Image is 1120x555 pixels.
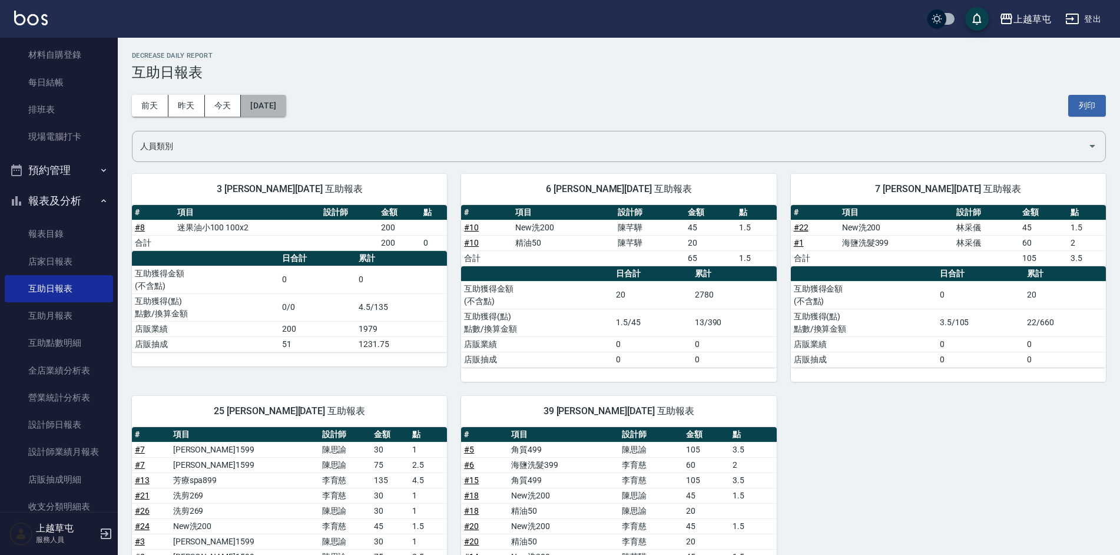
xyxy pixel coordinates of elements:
a: 現場電腦打卡 [5,123,113,150]
td: 林采儀 [953,220,1019,235]
a: 營業統計分析表 [5,384,113,411]
td: 3.5 [1068,250,1106,266]
th: # [132,427,170,442]
td: 0 [692,336,777,352]
td: 陳思諭 [619,442,683,457]
a: #26 [135,506,150,516]
td: 45 [683,518,730,534]
td: 45 [685,220,736,235]
td: 0 [356,266,447,293]
button: Open [1083,137,1102,156]
a: #8 [135,223,145,232]
td: New洗200 [170,518,319,534]
a: 設計師日報表 [5,411,113,438]
a: #24 [135,521,150,531]
button: 前天 [132,95,168,117]
a: #7 [135,445,145,454]
td: 陳思諭 [319,442,372,457]
td: 20 [685,235,736,250]
button: 預約管理 [5,155,113,186]
a: #20 [464,521,479,531]
td: 75 [371,457,409,473]
a: #15 [464,475,479,485]
td: 105 [683,442,730,457]
td: 互助獲得(點) 點數/換算金額 [791,309,937,336]
td: 200 [279,321,356,336]
td: 1.5 [409,518,448,534]
td: 30 [371,442,409,457]
th: 金額 [683,427,730,442]
td: New洗200 [508,488,619,503]
button: save [965,7,989,31]
a: 互助月報表 [5,302,113,329]
th: 累計 [1024,266,1106,282]
table: a dense table [132,251,447,352]
td: 0 [1024,336,1106,352]
td: 店販抽成 [132,336,279,352]
th: 項目 [170,427,319,442]
th: 點 [420,205,447,220]
button: 昨天 [168,95,205,117]
td: 0 [420,235,447,250]
th: 設計師 [953,205,1019,220]
td: 精油50 [512,235,615,250]
h5: 上越草屯 [36,523,96,534]
th: # [132,205,174,220]
td: 60 [1019,235,1068,250]
th: 設計師 [319,427,372,442]
td: 合計 [791,250,839,266]
td: 1979 [356,321,447,336]
td: 105 [683,473,730,488]
th: 項目 [839,205,953,220]
td: 1.5 [730,518,776,534]
td: 1 [409,503,448,518]
td: 0 [937,281,1025,309]
th: 點 [1068,205,1106,220]
td: 13/390 [692,309,777,336]
td: 李育慈 [619,534,683,549]
td: 0 [613,352,692,367]
td: [PERSON_NAME]1599 [170,442,319,457]
span: 3 [PERSON_NAME][DATE] 互助報表 [146,183,433,195]
td: 陳思諭 [319,503,372,518]
span: 39 [PERSON_NAME][DATE] 互助報表 [475,405,762,417]
td: 0/0 [279,293,356,321]
td: New洗200 [512,220,615,235]
td: 1 [409,534,448,549]
th: 項目 [512,205,615,220]
td: 李育慈 [319,488,372,503]
td: 105 [1019,250,1068,266]
td: [PERSON_NAME]1599 [170,534,319,549]
th: 金額 [371,427,409,442]
td: 30 [371,488,409,503]
td: 4.5/135 [356,293,447,321]
a: 互助點數明細 [5,329,113,356]
td: 互助獲得金額 (不含點) [461,281,612,309]
td: 20 [1024,281,1106,309]
th: 累計 [356,251,447,266]
td: 合計 [461,250,512,266]
a: #5 [464,445,474,454]
th: # [791,205,839,220]
td: 角質499 [508,442,619,457]
td: 45 [1019,220,1068,235]
td: 3.5 [730,473,776,488]
table: a dense table [791,266,1106,368]
td: 李育慈 [319,473,372,488]
td: 李育慈 [619,473,683,488]
a: #10 [464,223,479,232]
img: Logo [14,11,48,25]
span: 6 [PERSON_NAME][DATE] 互助報表 [475,183,762,195]
a: 排班表 [5,96,113,123]
td: 65 [685,250,736,266]
div: 上越草屯 [1013,12,1051,27]
td: 洗剪269 [170,488,319,503]
th: 金額 [685,205,736,220]
th: 設計師 [320,205,378,220]
th: 累計 [692,266,777,282]
th: 設計師 [615,205,685,220]
th: 日合計 [279,251,356,266]
a: #10 [464,238,479,247]
td: 店販抽成 [791,352,937,367]
a: 設計師業績月報表 [5,438,113,465]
